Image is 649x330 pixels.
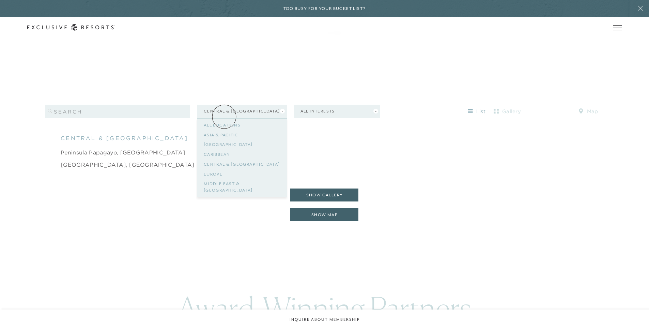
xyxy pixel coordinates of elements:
a: Middle East & [GEOGRAPHIC_DATA] [204,179,280,195]
a: Asia & Pacific [204,130,280,140]
a: Central & [GEOGRAPHIC_DATA] [204,160,280,169]
a: Caribbean [204,150,280,160]
button: All Interests [294,105,381,118]
button: Open navigation [613,25,622,30]
button: map [573,106,604,117]
button: Central & [GEOGRAPHIC_DATA] [197,105,287,118]
a: Peninsula Papagayo, [GEOGRAPHIC_DATA] [61,148,185,156]
button: gallery [492,106,523,117]
a: [GEOGRAPHIC_DATA] [204,140,280,150]
a: Europe [204,169,280,179]
h6: Too busy for your bucket list? [283,5,366,12]
iframe: Qualified Messenger [618,299,649,330]
input: search [45,105,190,118]
button: show map [290,208,358,221]
button: list [461,106,492,117]
a: [GEOGRAPHIC_DATA], [GEOGRAPHIC_DATA] [61,161,195,169]
button: show gallery [290,189,358,201]
span: central & [GEOGRAPHIC_DATA] [61,134,188,142]
button: All Locations [204,120,241,130]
